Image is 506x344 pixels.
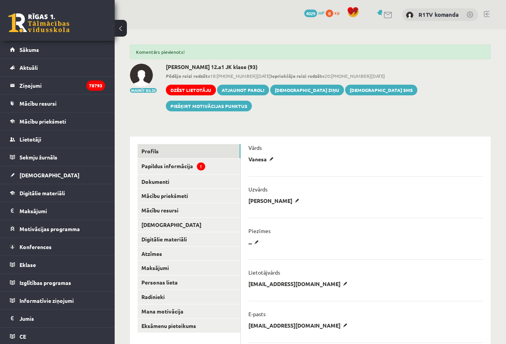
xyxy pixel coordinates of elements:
a: Sākums [10,41,105,58]
a: Piešķirt motivācijas punktus [166,101,252,111]
a: Dzēst lietotāju [166,85,216,95]
p: E-pasts [248,310,266,317]
a: 0 xp [326,10,343,16]
p: Vārds [248,144,262,151]
a: Mana motivācija [138,304,240,318]
a: Konferences [10,238,105,256]
span: xp [334,10,339,16]
span: Izglītības programas [19,279,71,286]
a: Mācību resursi [10,95,105,112]
span: [DEMOGRAPHIC_DATA] [19,172,79,178]
b: Pēdējo reizi redzēts [166,73,210,79]
p: [PERSON_NAME] [248,197,302,204]
a: Mācību priekšmeti [138,189,240,203]
span: mP [318,10,324,16]
p: Vanesa [248,156,276,162]
span: CE [19,333,26,340]
a: Lietotāji [10,130,105,148]
span: Informatīvie ziņojumi [19,297,74,304]
span: Mācību resursi [19,100,57,107]
legend: Ziņojumi [19,77,105,94]
a: Mācību resursi [138,203,240,217]
span: 4029 [304,10,317,17]
span: Jumis [19,315,34,322]
i: 78793 [86,80,105,91]
span: Sekmju žurnāls [19,154,57,161]
a: [DEMOGRAPHIC_DATA] [10,166,105,184]
a: Atzīmes [138,247,240,261]
a: Rīgas 1. Tālmācības vidusskola [8,13,70,32]
p: Piezīmes [248,227,271,234]
a: Informatīvie ziņojumi [10,292,105,309]
a: Atjaunot paroli [217,85,269,95]
span: 18:[PHONE_NUMBER][DATE] 20:[PHONE_NUMBER][DATE] [166,72,491,79]
span: ! [197,162,205,170]
span: Motivācijas programma [19,225,80,232]
a: Motivācijas programma [10,220,105,238]
a: Aktuāli [10,59,105,76]
a: Digitālie materiāli [138,232,240,246]
a: Dokumenti [138,175,240,189]
a: [DEMOGRAPHIC_DATA] ziņu [270,85,344,95]
a: Mācību priekšmeti [10,113,105,130]
a: Papildus informācija! [138,159,240,174]
span: Eklase [19,261,36,268]
a: Eklase [10,256,105,273]
span: Konferences [19,243,52,250]
a: Eksāmenu pieteikums [138,319,240,333]
a: Maksājumi [138,261,240,275]
p: [EMAIL_ADDRESS][DOMAIN_NAME] [248,280,350,287]
a: [DEMOGRAPHIC_DATA] SMS [345,85,417,95]
a: Maksājumi [10,202,105,220]
a: [DEMOGRAPHIC_DATA] [138,218,240,232]
a: Personas lieta [138,275,240,289]
a: Sekmju žurnāls [10,148,105,166]
span: Digitālie materiāli [19,190,65,196]
div: Komentārs pievienots! [130,45,491,59]
a: Digitālie materiāli [10,184,105,202]
b: Iepriekšējo reizi redzēts [271,73,324,79]
button: Mainīt bildi [130,88,157,93]
span: Sākums [19,46,39,53]
p: Uzvārds [248,186,268,193]
span: Aktuāli [19,64,38,71]
a: Jumis [10,310,105,327]
legend: Maksājumi [19,202,105,220]
a: 4029 mP [304,10,324,16]
img: R1TV komanda [406,11,414,19]
a: Izglītības programas [10,274,105,291]
img: Vanesa Kučere [130,64,153,87]
a: R1TV komanda [418,11,459,18]
p: Lietotājvārds [248,269,280,276]
h2: [PERSON_NAME] 12.a1 JK klase (93) [166,64,491,70]
a: Profils [138,144,240,158]
p: [EMAIL_ADDRESS][DOMAIN_NAME] [248,322,350,329]
span: 0 [326,10,333,17]
a: Radinieki [138,290,240,304]
span: Lietotāji [19,136,41,143]
a: Ziņojumi78793 [10,77,105,94]
span: Mācību priekšmeti [19,118,66,125]
p: ... [248,239,261,246]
